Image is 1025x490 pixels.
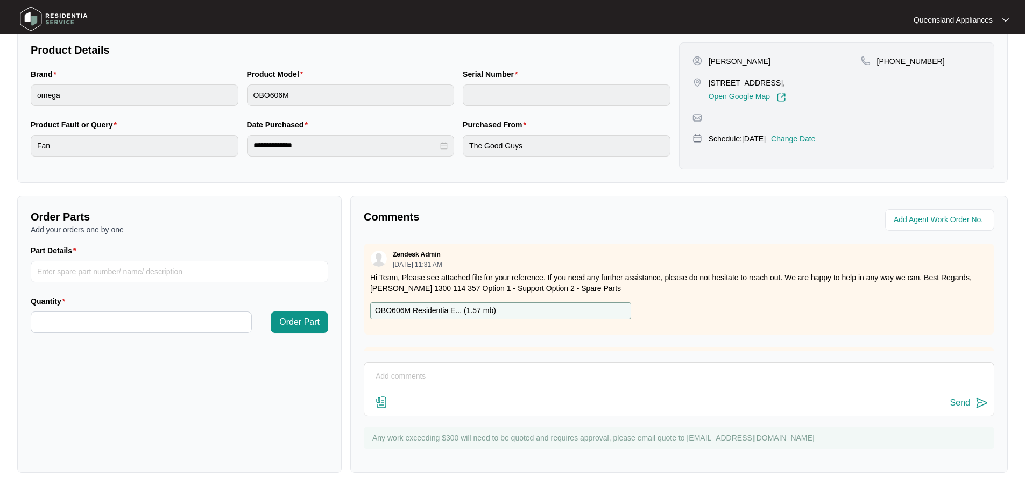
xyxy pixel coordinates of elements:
[16,3,91,35] img: residentia service logo
[393,250,441,259] p: Zendesk Admin
[692,56,702,66] img: user-pin
[279,316,320,329] span: Order Part
[31,261,328,282] input: Part Details
[894,214,988,226] input: Add Agent Work Order No.
[31,84,238,106] input: Brand
[975,396,988,409] img: send-icon.svg
[709,133,766,144] p: Schedule: [DATE]
[375,305,496,317] p: OBO606M Residentia E... ( 1.57 mb )
[247,84,455,106] input: Product Model
[375,396,388,409] img: file-attachment-doc.svg
[692,133,702,143] img: map-pin
[709,77,786,88] p: [STREET_ADDRESS],
[771,133,816,144] p: Change Date
[463,135,670,157] input: Purchased From
[776,93,786,102] img: Link-External
[950,396,988,410] button: Send
[950,398,970,408] div: Send
[247,69,308,80] label: Product Model
[463,119,531,130] label: Purchased From
[709,93,786,102] a: Open Google Map
[877,56,945,67] p: [PHONE_NUMBER]
[709,56,770,67] p: [PERSON_NAME]
[463,69,522,80] label: Serial Number
[31,224,328,235] p: Add your orders one by one
[861,56,871,66] img: map-pin
[692,77,702,87] img: map-pin
[364,209,671,224] p: Comments
[1002,17,1009,23] img: dropdown arrow
[247,119,312,130] label: Date Purchased
[31,135,238,157] input: Product Fault or Query
[370,272,988,294] p: Hi Team, Please see attached file for your reference. If you need any further assistance, please ...
[31,296,69,307] label: Quantity
[271,311,328,333] button: Order Part
[914,15,993,25] p: Queensland Appliances
[31,42,670,58] p: Product Details
[31,245,81,256] label: Part Details
[31,209,328,224] p: Order Parts
[393,261,442,268] p: [DATE] 11:31 AM
[371,251,387,267] img: user.svg
[31,69,61,80] label: Brand
[692,113,702,123] img: map-pin
[372,432,989,443] p: Any work exceeding $300 will need to be quoted and requires approval, please email quote to [EMAI...
[31,119,121,130] label: Product Fault or Query
[253,140,439,151] input: Date Purchased
[31,312,251,332] input: Quantity
[463,84,670,106] input: Serial Number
